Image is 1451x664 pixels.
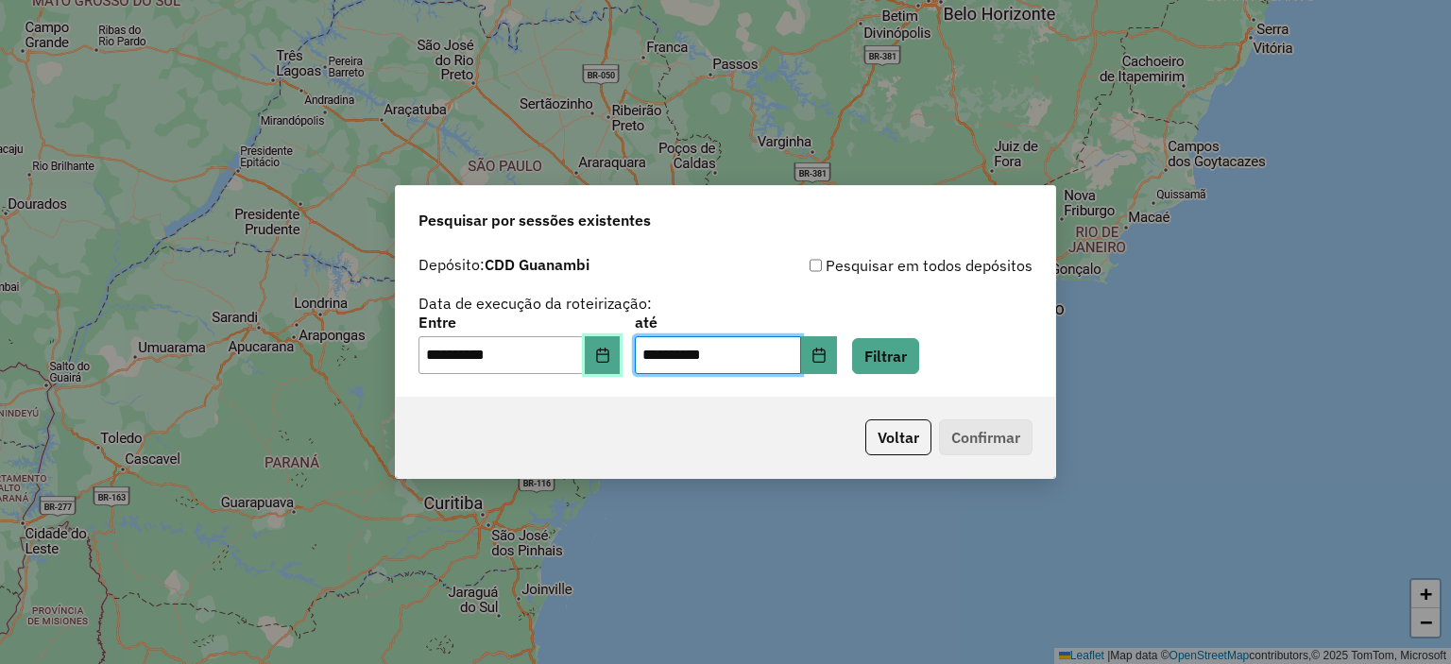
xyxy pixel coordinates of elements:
label: até [635,311,836,333]
label: Depósito: [418,253,589,276]
button: Voltar [865,419,931,455]
span: Pesquisar por sessões existentes [418,209,651,231]
div: Pesquisar em todos depósitos [725,254,1033,277]
label: Entre [418,311,620,333]
label: Data de execução da roteirização: [418,292,652,315]
strong: CDD Guanambi [485,255,589,274]
button: Filtrar [852,338,919,374]
button: Choose Date [585,336,621,374]
button: Choose Date [801,336,837,374]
